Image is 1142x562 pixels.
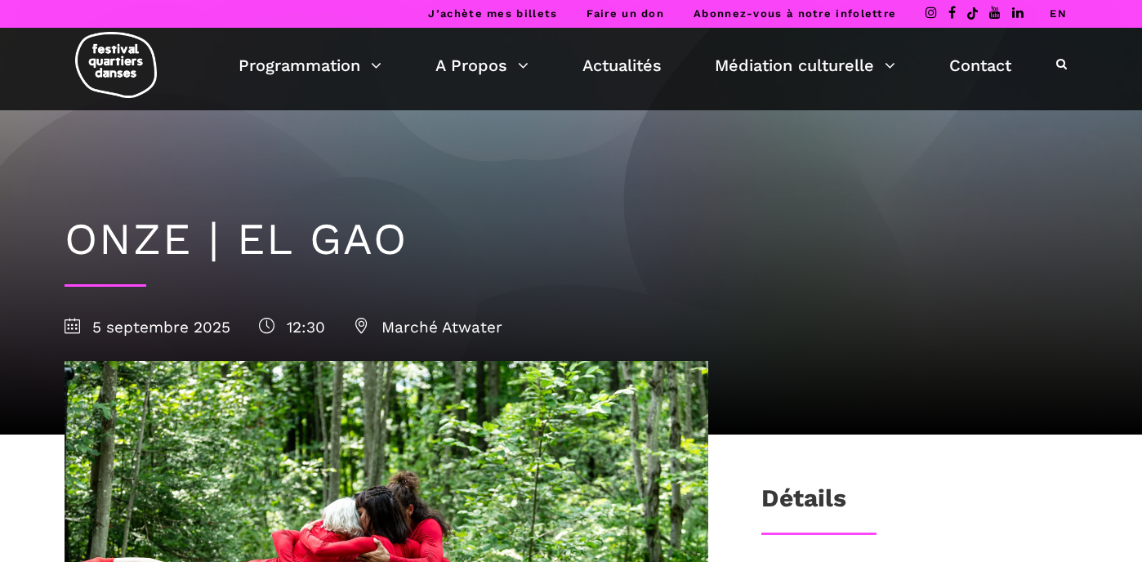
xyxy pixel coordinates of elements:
a: J’achète mes billets [428,7,557,20]
span: 5 septembre 2025 [65,318,230,337]
a: A Propos [435,51,529,79]
h3: Détails [761,484,846,524]
a: Médiation culturelle [715,51,895,79]
a: Contact [949,51,1011,79]
a: Faire un don [587,7,664,20]
h1: ONZE | EL GAO [65,213,1077,266]
a: EN [1050,7,1067,20]
span: Marché Atwater [354,318,502,337]
a: Programmation [239,51,381,79]
a: Abonnez-vous à notre infolettre [694,7,896,20]
img: logo-fqd-med [75,32,157,98]
a: Actualités [582,51,662,79]
span: 12:30 [259,318,325,337]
